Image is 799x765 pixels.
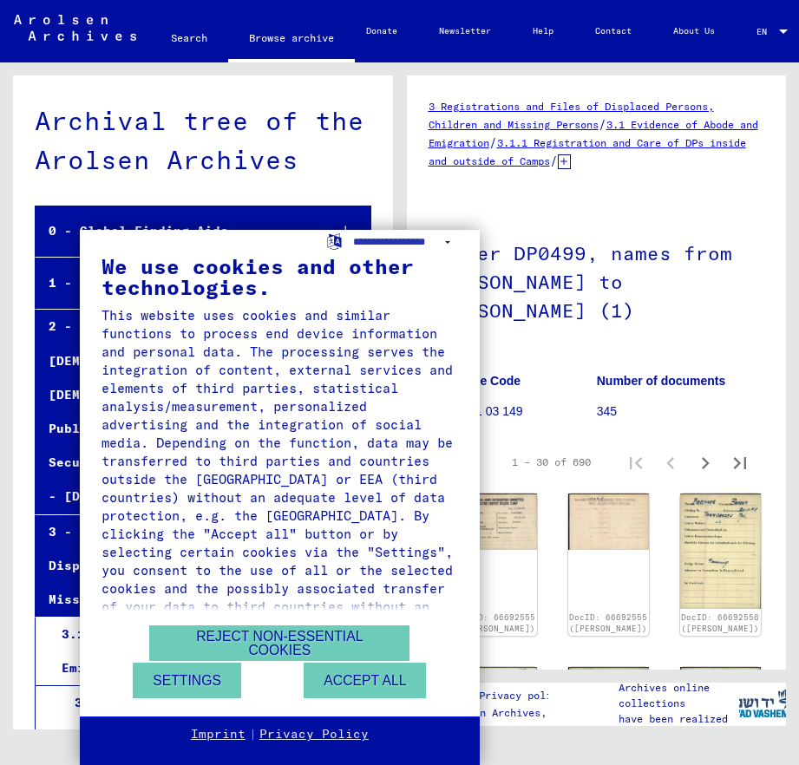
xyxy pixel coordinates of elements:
[259,726,369,743] a: Privacy Policy
[102,306,458,634] div: This website uses cookies and similar functions to process end device information and personal da...
[191,726,246,743] a: Imprint
[149,625,409,661] button: Reject non-essential cookies
[304,663,426,698] button: Accept all
[102,256,458,297] div: We use cookies and other technologies.
[133,663,241,698] button: Settings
